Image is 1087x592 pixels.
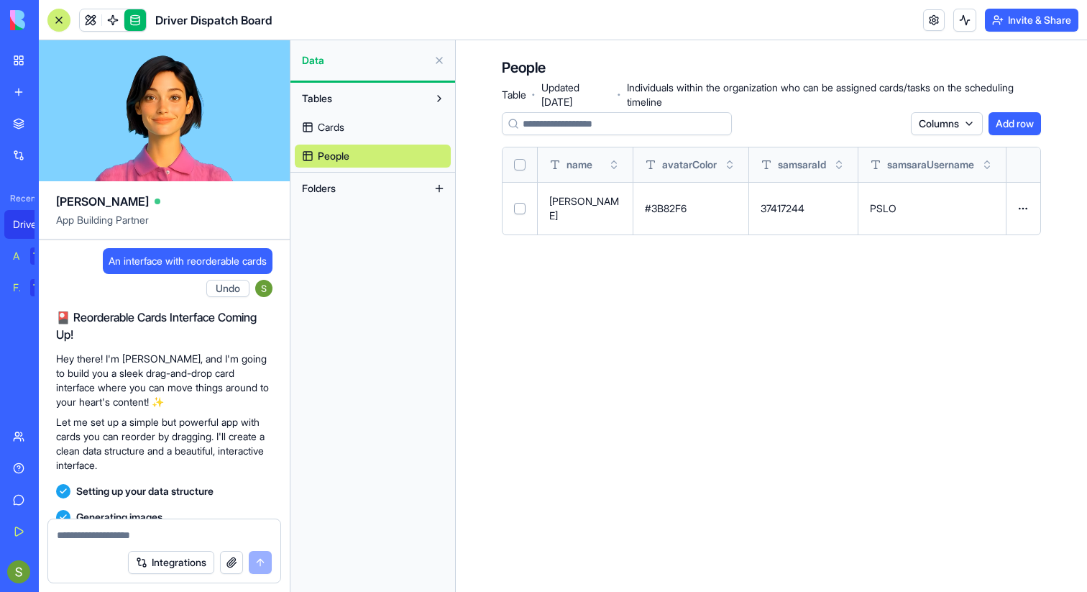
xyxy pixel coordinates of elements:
span: App Building Partner [56,213,272,239]
button: Invite & Share [985,9,1078,32]
p: Let me set up a simple but powerful app with cards you can reorder by dragging. I'll create a cle... [56,415,272,473]
span: An interface with reorderable cards [109,254,267,268]
button: Columns [911,112,983,135]
div: TRY [30,279,53,296]
button: Integrations [128,551,214,574]
button: Open menu [1012,197,1035,220]
span: Folders [302,181,336,196]
button: Toggle sort [607,158,621,172]
span: Table [502,88,526,102]
span: samsaraUsername [887,158,974,172]
div: AI Logo Generator [13,249,20,263]
button: Tables [295,87,428,110]
button: Undo [206,280,249,297]
button: Select row [514,203,526,214]
p: [PERSON_NAME] [549,194,621,223]
span: name [567,158,592,172]
img: logo [10,10,99,30]
button: Toggle sort [980,158,994,172]
button: Select all [514,159,526,170]
p: PSLO [870,201,994,216]
a: Driver Dispatch Board [4,210,62,239]
p: 37417244 [761,201,846,216]
div: Driver Dispatch Board [13,217,53,232]
span: Tables [302,91,332,106]
a: Cards [295,116,451,139]
span: Data [302,53,428,68]
img: ACg8ocK9JPRjOcsm6uMoh0e0Z083GXjcZiioBk1D4UXhYOgZOTnM=s96-c [255,280,272,297]
span: Individuals within the organization who can be assigned cards/tasks on the scheduling timeline [627,81,1041,109]
div: TRY [30,247,53,265]
span: Updated [DATE] [541,81,611,109]
button: Toggle sort [723,158,737,172]
span: Cards [318,120,344,135]
div: Feedback Form [13,281,20,295]
img: ACg8ocK9JPRjOcsm6uMoh0e0Z083GXjcZiioBk1D4UXhYOgZOTnM=s96-c [7,560,30,583]
button: Toggle sort [832,158,846,172]
a: AI Logo GeneratorTRY [4,242,62,270]
span: avatarColor [662,158,717,172]
button: Add row [989,112,1041,135]
span: Generating images [76,510,162,524]
span: samsaraId [778,158,826,172]
h2: 🎴 Reorderable Cards Interface Coming Up! [56,309,272,343]
span: Driver Dispatch Board [155,12,272,29]
h4: People [502,58,546,78]
span: · [617,83,621,106]
p: Hey there! I'm [PERSON_NAME], and I'm going to build you a sleek drag-and-drop card interface whe... [56,352,272,409]
span: Setting up your data structure [76,484,214,498]
a: People [295,145,451,168]
button: Folders [295,177,428,200]
span: Recent [4,193,35,204]
span: People [318,149,349,163]
p: #3B82F6 [645,201,737,216]
span: [PERSON_NAME] [56,193,149,210]
a: Feedback FormTRY [4,273,62,302]
span: · [531,83,536,106]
